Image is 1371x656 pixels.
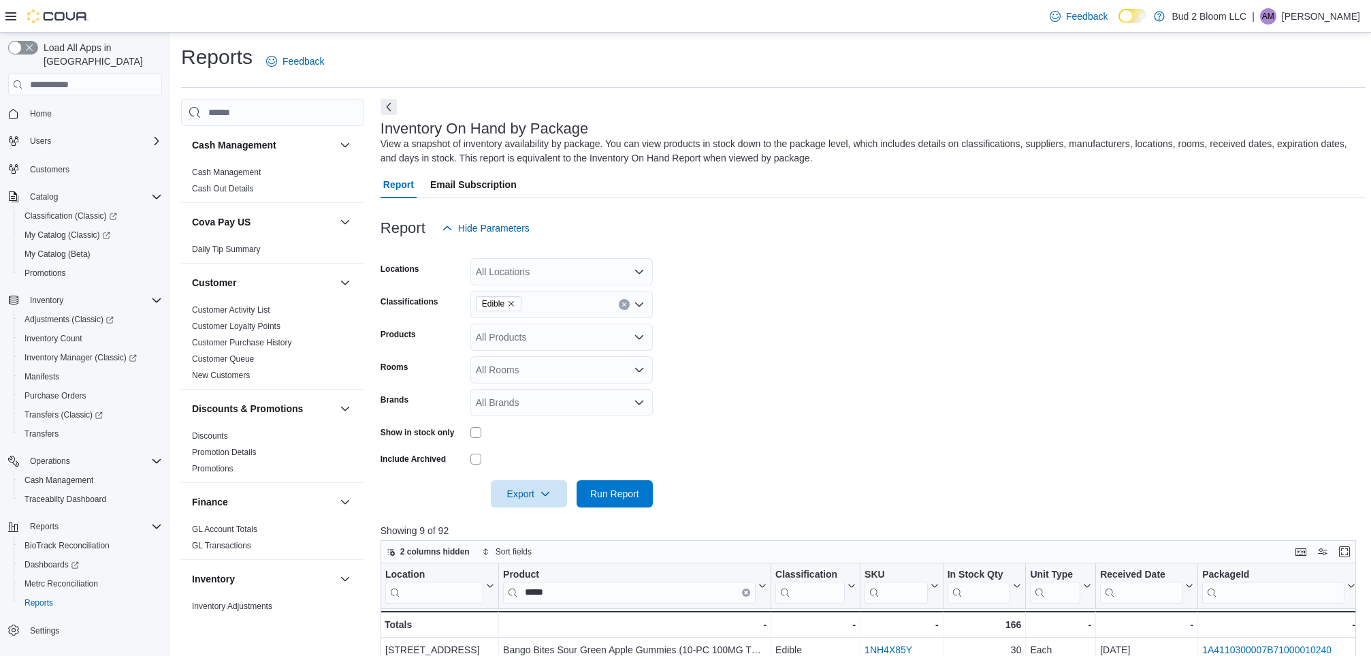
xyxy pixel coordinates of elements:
[19,369,162,385] span: Manifests
[192,402,303,416] h3: Discounts & Promotions
[192,138,334,152] button: Cash Management
[192,495,334,509] button: Finance
[385,569,494,604] button: Location
[25,333,82,344] span: Inventory Count
[590,487,639,501] span: Run Report
[477,544,537,560] button: Sort fields
[181,164,364,202] div: Cash Management
[14,471,167,490] button: Cash Management
[503,616,767,633] div: -
[1044,3,1113,30] a: Feedback
[1252,8,1255,25] p: |
[192,371,250,380] a: New Customers
[25,578,98,589] span: Metrc Reconciliation
[3,131,167,151] button: Users
[19,472,99,488] a: Cash Management
[3,187,167,206] button: Catalog
[25,623,65,639] a: Settings
[482,297,504,311] span: Edible
[192,540,251,551] span: GL Transactions
[25,230,110,240] span: My Catalog (Classic)
[430,171,517,198] span: Email Subscription
[458,221,530,235] span: Hide Parameters
[192,525,257,534] a: GL Account Totals
[25,428,59,439] span: Transfers
[865,569,939,604] button: SKU
[19,537,115,554] a: BioTrack Reconciliation
[192,184,254,193] a: Cash Out Details
[19,576,103,592] a: Metrc Reconciliation
[192,370,250,381] span: New Customers
[381,427,455,438] label: Show in stock only
[25,210,117,221] span: Classification (Classic)
[192,572,235,586] h3: Inventory
[507,300,515,308] button: Remove Edible from selection in this group
[192,541,251,550] a: GL Transactions
[337,571,353,587] button: Inventory
[30,108,52,119] span: Home
[30,521,59,532] span: Reports
[1282,8,1360,25] p: [PERSON_NAME]
[25,540,110,551] span: BioTrack Reconciliation
[19,265,162,281] span: Promotions
[3,104,167,123] button: Home
[192,602,272,611] a: Inventory Adjustments
[19,369,65,385] a: Manifests
[25,189,162,205] span: Catalog
[865,569,928,582] div: SKU
[14,225,167,245] a: My Catalog (Classic)
[30,456,70,467] span: Operations
[19,208,123,224] a: Classification (Classic)
[948,569,1011,604] div: In Stock Qty
[3,291,167,310] button: Inventory
[948,569,1011,582] div: In Stock Qty
[865,569,928,604] div: SKU URL
[283,54,324,68] span: Feedback
[25,105,162,122] span: Home
[3,159,167,178] button: Customers
[30,191,58,202] span: Catalog
[1314,544,1331,560] button: Display options
[634,397,645,408] button: Open list of options
[25,622,162,639] span: Settings
[25,518,162,535] span: Reports
[192,244,261,255] span: Daily Tip Summary
[192,215,251,229] h3: Cova Pay US
[381,394,408,405] label: Brands
[1100,569,1193,604] button: Received Date
[1030,616,1091,633] div: -
[192,464,233,473] a: Promotions
[381,99,397,115] button: Next
[19,388,92,404] a: Purchase Orders
[30,625,59,636] span: Settings
[381,454,446,465] label: Include Archived
[19,388,162,404] span: Purchase Orders
[19,330,162,347] span: Inventory Count
[577,480,653,507] button: Run Report
[948,569,1022,604] button: In Stock Qty
[381,524,1366,537] p: Showing 9 of 92
[503,569,756,604] div: Product
[192,572,334,586] button: Inventory
[192,431,228,441] span: Discounts
[19,407,108,423] a: Transfers (Classic)
[19,227,116,243] a: My Catalog (Classic)
[1202,569,1344,582] div: PackageId
[181,241,364,263] div: Cova Pay US
[192,337,292,348] span: Customer Purchase History
[1030,569,1080,604] div: Unit Type
[25,390,86,401] span: Purchase Orders
[192,447,257,458] span: Promotion Details
[192,601,272,612] span: Inventory Adjustments
[19,208,162,224] span: Classification (Classic)
[192,354,254,364] a: Customer Queue
[337,494,353,510] button: Finance
[19,537,162,554] span: BioTrack Reconciliation
[25,453,162,469] span: Operations
[337,214,353,230] button: Cova Pay US
[27,10,88,23] img: Cova
[25,559,79,570] span: Dashboards
[385,616,494,633] div: Totals
[14,490,167,509] button: Traceabilty Dashboard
